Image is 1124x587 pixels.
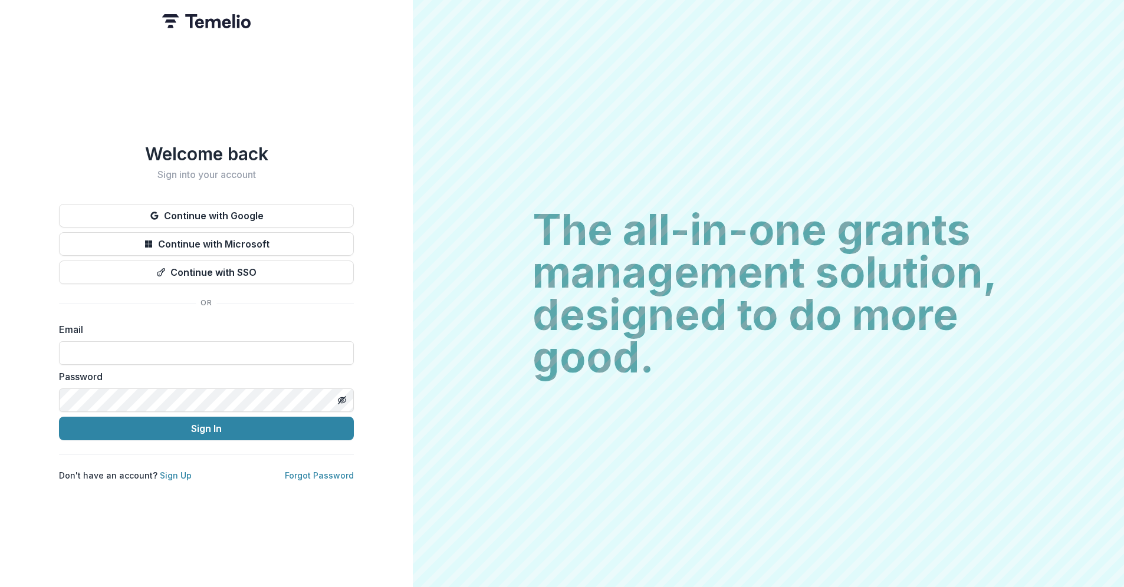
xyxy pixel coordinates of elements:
[59,232,354,256] button: Continue with Microsoft
[333,391,351,410] button: Toggle password visibility
[59,260,354,284] button: Continue with SSO
[162,14,251,28] img: Temelio
[160,470,192,480] a: Sign Up
[59,143,354,164] h1: Welcome back
[59,169,354,180] h2: Sign into your account
[59,417,354,440] button: Sign In
[59,322,347,337] label: Email
[285,470,354,480] a: Forgot Password
[59,204,354,227] button: Continue with Google
[59,469,192,482] p: Don't have an account?
[59,370,347,384] label: Password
